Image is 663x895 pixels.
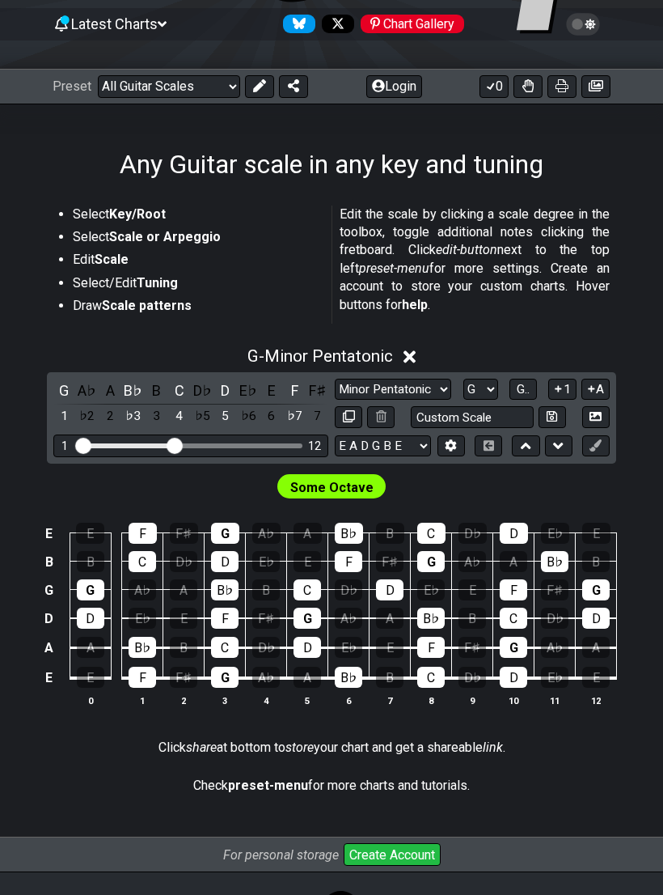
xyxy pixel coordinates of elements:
[279,75,308,98] button: Share Preset
[328,692,370,709] th: 6
[483,740,503,755] em: link
[581,379,610,401] button: A
[170,551,197,572] div: D♭
[335,667,362,688] div: B♭
[293,667,321,688] div: A
[223,847,339,863] i: For personal storage
[315,15,354,33] a: Follow #fretflip at X
[475,435,502,457] button: Toggle horizontal chord view
[261,380,282,401] div: toggle pitch class
[534,692,576,709] th: 11
[205,692,246,709] th: 3
[293,637,321,658] div: D
[211,523,239,544] div: G
[547,75,576,98] button: Print
[40,633,59,663] td: A
[252,667,280,688] div: A♭
[458,608,486,629] div: B
[73,297,320,320] li: Draw
[335,523,363,544] div: B♭
[458,523,487,544] div: D♭
[252,637,280,658] div: D♭
[77,608,104,629] div: D
[512,435,539,457] button: Move up
[541,608,568,629] div: D♭
[493,692,534,709] th: 10
[545,435,572,457] button: Move down
[287,692,328,709] th: 5
[293,608,321,629] div: G
[70,692,111,709] th: 0
[541,579,568,600] div: F♯
[192,405,213,427] div: toggle scale degree
[215,405,236,427] div: toggle scale degree
[436,242,497,257] em: edit-button
[335,406,362,428] button: Copy
[582,637,610,658] div: A
[361,15,464,33] div: Chart Gallery
[307,405,328,427] div: toggle scale degree
[71,15,158,32] span: Latest Charts
[40,520,59,548] td: E
[137,275,178,291] strong: Tuning
[40,663,59,694] td: E
[290,476,374,499] span: First enable full edit mode to edit
[252,608,280,629] div: F♯
[293,551,321,572] div: E
[335,379,451,401] select: Scale
[293,579,321,600] div: C
[170,667,197,688] div: F♯
[211,637,239,658] div: C
[246,692,287,709] th: 4
[61,439,68,453] div: 1
[40,548,59,576] td: B
[129,579,156,600] div: A♭
[261,405,282,427] div: toggle scale degree
[458,551,486,572] div: A♭
[582,608,610,629] div: D
[77,637,104,658] div: A
[417,579,445,600] div: E♭
[500,523,528,544] div: D
[509,379,537,401] button: G..
[513,75,543,98] button: Toggle Dexterity for all fretkits
[581,75,610,98] button: Create image
[169,380,190,401] div: toggle pitch class
[211,579,239,600] div: B♭
[129,637,156,658] div: B♭
[53,435,328,456] div: Visible fret range
[284,380,305,401] div: toggle pitch class
[73,274,320,297] li: Select/Edit
[340,206,610,314] p: Edit the scale by clicking a scale degree in the toolbox, toggle additional notes clicking the fr...
[53,78,91,94] span: Preset
[376,667,403,688] div: B
[170,637,197,658] div: B
[77,667,104,688] div: E
[500,608,527,629] div: C
[417,608,445,629] div: B♭
[77,380,98,401] div: toggle pitch class
[192,380,213,401] div: toggle pitch class
[541,637,568,658] div: A♭
[458,667,486,688] div: D♭
[285,740,314,755] em: store
[541,523,569,544] div: E♭
[411,692,452,709] th: 8
[582,579,610,600] div: G
[479,75,509,98] button: 0
[73,206,320,228] li: Select
[582,523,610,544] div: E
[98,75,240,98] select: Preset
[122,692,163,709] th: 1
[170,523,198,544] div: F♯
[376,637,403,658] div: E
[129,523,157,544] div: F
[53,405,74,427] div: toggle scale degree
[548,379,576,401] button: 1
[500,579,527,600] div: F
[170,608,197,629] div: E
[437,435,465,457] button: Edit Tuning
[109,206,166,222] strong: Key/Root
[252,551,280,572] div: E♭
[99,380,120,401] div: toggle pitch class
